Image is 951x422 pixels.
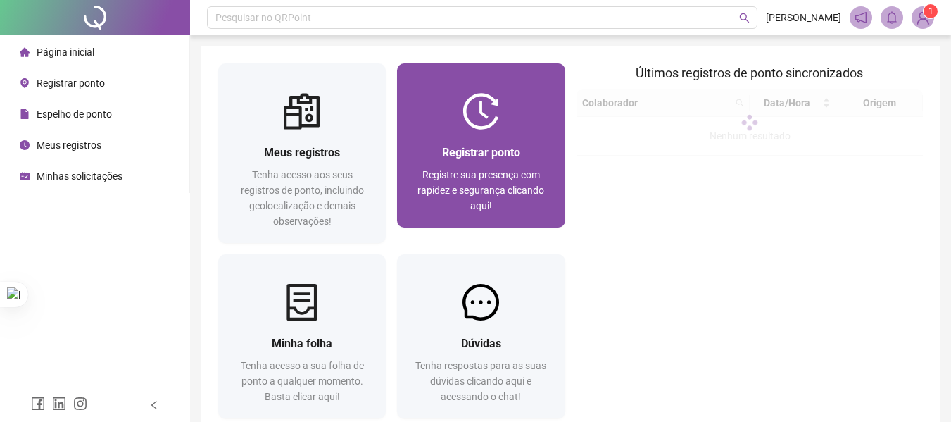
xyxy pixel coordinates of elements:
[397,254,565,418] a: DúvidasTenha respostas para as suas dúvidas clicando aqui e acessando o chat!
[37,46,94,58] span: Página inicial
[218,63,386,243] a: Meus registrosTenha acesso aos seus registros de ponto, incluindo geolocalização e demais observa...
[31,397,45,411] span: facebook
[264,146,340,159] span: Meus registros
[149,400,159,410] span: left
[241,360,364,402] span: Tenha acesso a sua folha de ponto a qualquer momento. Basta clicar aqui!
[37,139,101,151] span: Meus registros
[912,7,933,28] img: 82102
[20,140,30,150] span: clock-circle
[37,108,112,120] span: Espelho de ponto
[241,169,364,227] span: Tenha acesso aos seus registros de ponto, incluindo geolocalização e demais observações!
[20,171,30,181] span: schedule
[37,170,122,182] span: Minhas solicitações
[415,360,546,402] span: Tenha respostas para as suas dúvidas clicando aqui e acessando o chat!
[272,337,332,350] span: Minha folha
[739,13,750,23] span: search
[636,66,863,80] span: Últimos registros de ponto sincronizados
[855,11,867,24] span: notification
[417,169,544,211] span: Registre sua presença com rapidez e segurança clicando aqui!
[461,337,501,350] span: Dúvidas
[37,77,105,89] span: Registrar ponto
[886,11,898,24] span: bell
[20,47,30,57] span: home
[397,63,565,228] a: Registrar pontoRegistre sua presença com rapidez e segurança clicando aqui!
[442,146,520,159] span: Registrar ponto
[218,254,386,418] a: Minha folhaTenha acesso a sua folha de ponto a qualquer momento. Basta clicar aqui!
[928,6,933,16] span: 1
[20,78,30,88] span: environment
[766,10,841,25] span: [PERSON_NAME]
[924,4,938,18] sup: Atualize o seu contato no menu Meus Dados
[20,109,30,119] span: file
[73,397,87,411] span: instagram
[52,397,66,411] span: linkedin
